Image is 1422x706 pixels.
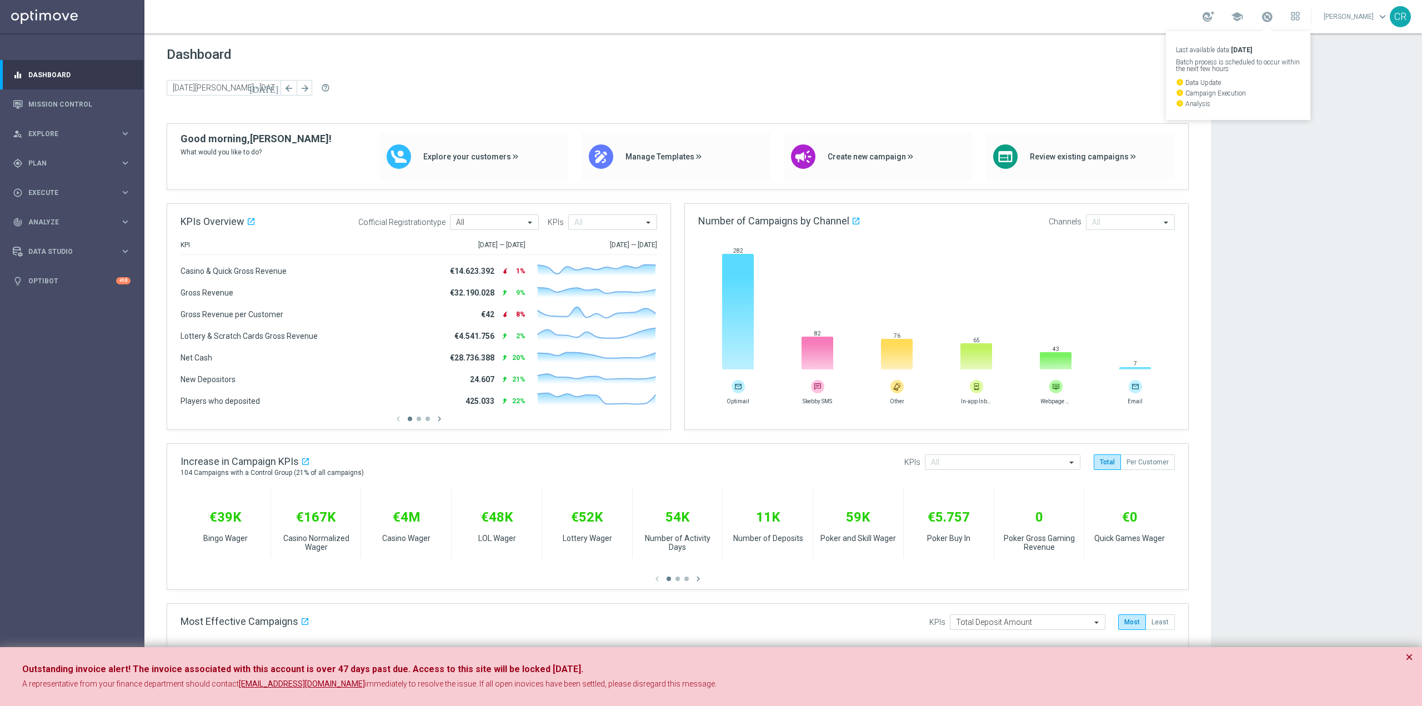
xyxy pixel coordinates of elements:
[12,100,131,109] button: Mission Control
[120,158,131,168] i: keyboard_arrow_right
[1405,650,1413,664] button: Close
[1376,11,1389,23] span: keyboard_arrow_down
[1176,78,1300,86] p: Data Update
[13,266,131,296] div: Optibot
[12,218,131,227] button: track_changes Analyze keyboard_arrow_right
[12,129,131,138] button: person_search Explore keyboard_arrow_right
[116,277,131,284] div: +10
[120,187,131,198] i: keyboard_arrow_right
[13,158,23,168] i: gps_fixed
[13,70,23,80] i: equalizer
[1260,8,1274,26] a: Last available data:[DATE] Batch process is scheduled to occur within the next few hours watch_la...
[28,266,116,296] a: Optibot
[1390,6,1411,27] div: CR
[120,217,131,227] i: keyboard_arrow_right
[1176,47,1300,53] p: Last available data:
[13,89,131,119] div: Mission Control
[13,217,23,227] i: track_changes
[1176,59,1300,72] p: Batch process is scheduled to occur within the next few hours
[28,131,120,137] span: Explore
[28,248,120,255] span: Data Studio
[12,71,131,79] button: equalizer Dashboard
[13,129,23,139] i: person_search
[365,679,717,688] span: immediately to resolve the issue. If all open inovices have been settled, please disregard this m...
[12,188,131,197] button: play_circle_outline Execute keyboard_arrow_right
[28,189,120,196] span: Execute
[239,679,365,690] a: [EMAIL_ADDRESS][DOMAIN_NAME]
[13,217,120,227] div: Analyze
[22,679,239,688] span: A representative from your finance department should contact
[13,158,120,168] div: Plan
[1231,46,1252,54] strong: [DATE]
[12,247,131,256] button: Data Studio keyboard_arrow_right
[1176,89,1300,97] p: Campaign Execution
[28,219,120,226] span: Analyze
[13,60,131,89] div: Dashboard
[1323,8,1390,25] a: [PERSON_NAME]keyboard_arrow_down
[28,89,131,119] a: Mission Control
[1231,11,1243,23] span: school
[120,128,131,139] i: keyboard_arrow_right
[13,188,23,198] i: play_circle_outline
[1176,78,1184,86] i: watch_later
[13,247,120,257] div: Data Studio
[1176,99,1300,107] p: Analysis
[13,129,120,139] div: Explore
[28,160,120,167] span: Plan
[13,188,120,198] div: Execute
[28,60,131,89] a: Dashboard
[1176,99,1184,107] i: watch_later
[13,276,23,286] i: lightbulb
[22,664,583,674] strong: Outstanding invoice alert! The invoice associated with this account is over 47 days past due. Acc...
[1176,89,1184,97] i: watch_later
[120,246,131,257] i: keyboard_arrow_right
[12,159,131,168] button: gps_fixed Plan keyboard_arrow_right
[12,277,131,286] button: lightbulb Optibot +10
